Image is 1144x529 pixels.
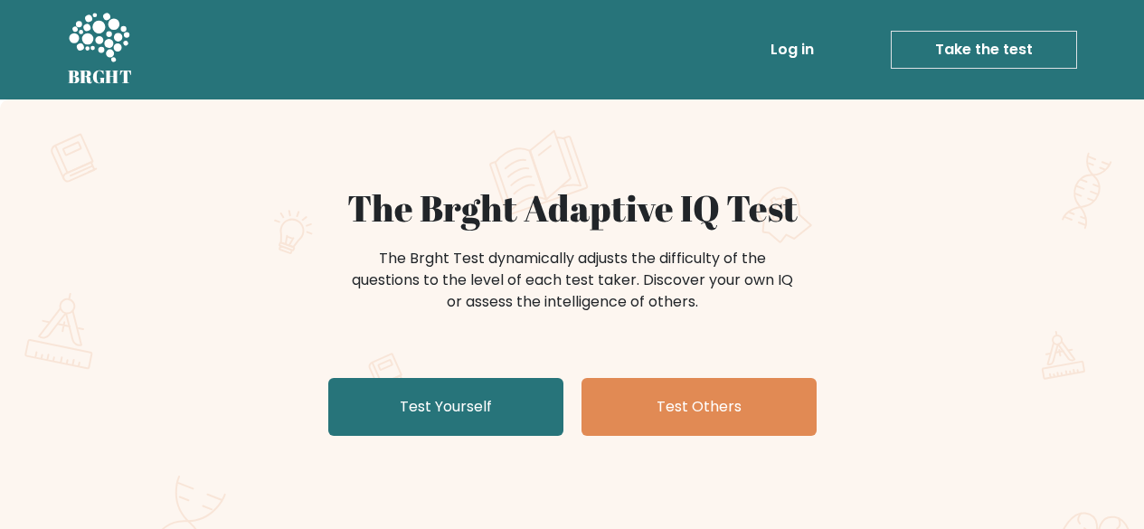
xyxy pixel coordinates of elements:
h5: BRGHT [68,66,133,88]
a: Log in [763,32,821,68]
a: Take the test [891,31,1077,69]
div: The Brght Test dynamically adjusts the difficulty of the questions to the level of each test take... [346,248,799,313]
a: Test Yourself [328,378,563,436]
a: BRGHT [68,7,133,92]
a: Test Others [581,378,817,436]
h1: The Brght Adaptive IQ Test [131,186,1014,230]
